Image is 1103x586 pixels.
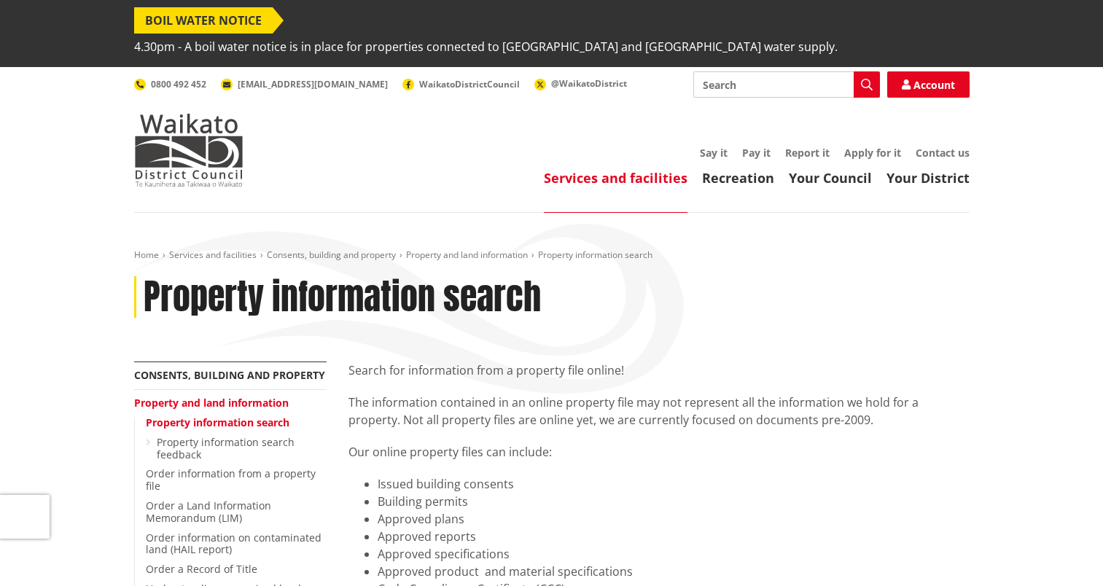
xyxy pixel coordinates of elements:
span: Our online property files can include: [348,444,552,460]
a: Consents, building and property [267,249,396,261]
span: Property information search [538,249,652,261]
span: WaikatoDistrictCouncil [419,78,520,90]
li: Building permits [378,493,970,510]
a: Home [134,249,159,261]
a: [EMAIL_ADDRESS][DOMAIN_NAME] [221,78,388,90]
li: Issued building consents [378,475,970,493]
a: Consents, building and property [134,368,325,382]
a: @WaikatoDistrict [534,77,627,90]
span: 0800 492 452 [151,78,206,90]
a: Contact us [916,146,970,160]
a: Property information search [146,415,289,429]
a: Report it [785,146,830,160]
a: Your District [886,169,970,187]
a: Your Council [789,169,872,187]
a: Property and land information [134,396,289,410]
a: Order information from a property file [146,466,316,493]
p: Search for information from a property file online! [348,362,970,379]
input: Search input [693,71,880,98]
p: The information contained in an online property file may not represent all the information we hol... [348,394,970,429]
span: [EMAIL_ADDRESS][DOMAIN_NAME] [238,78,388,90]
a: Services and facilities [544,169,687,187]
a: Account [887,71,970,98]
img: Waikato District Council - Te Kaunihera aa Takiwaa o Waikato [134,114,243,187]
a: Recreation [702,169,774,187]
a: Order a Land Information Memorandum (LIM) [146,499,271,525]
a: Say it [700,146,728,160]
li: Approved plans [378,510,970,528]
a: Pay it [742,146,771,160]
a: 0800 492 452 [134,78,206,90]
a: Property information search feedback [157,435,295,461]
li: Approved reports [378,528,970,545]
span: @WaikatoDistrict [551,77,627,90]
a: Property and land information [406,249,528,261]
a: Order a Record of Title [146,562,257,576]
li: Approved specifications [378,545,970,563]
a: Order information on contaminated land (HAIL report) [146,531,321,557]
li: Approved product and material specifications [378,563,970,580]
a: Services and facilities [169,249,257,261]
a: Apply for it [844,146,901,160]
span: BOIL WATER NOTICE [134,7,273,34]
a: WaikatoDistrictCouncil [402,78,520,90]
h1: Property information search [144,276,541,319]
span: 4.30pm - A boil water notice is in place for properties connected to [GEOGRAPHIC_DATA] and [GEOGR... [134,34,838,60]
nav: breadcrumb [134,249,970,262]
